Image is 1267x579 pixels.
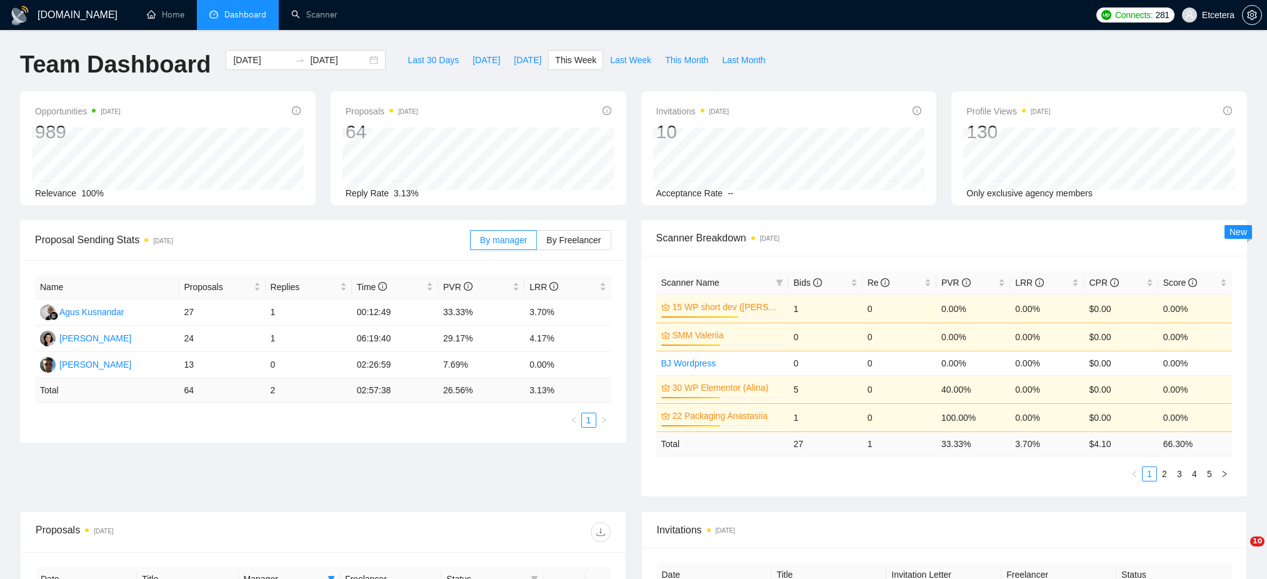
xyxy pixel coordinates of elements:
[1101,10,1111,20] img: upwork-logo.png
[1223,106,1232,115] span: info-circle
[936,403,1010,431] td: 100.00%
[555,53,596,67] span: This Week
[673,381,781,395] a: 30 WP Elementor (Alina)
[529,282,558,292] span: LRR
[661,278,719,288] span: Scanner Name
[591,522,611,542] button: download
[760,235,779,242] time: [DATE]
[40,306,124,316] a: AKAgus Kusnandar
[722,53,765,67] span: Last Month
[179,378,265,403] td: 64
[570,416,578,424] span: left
[788,351,862,375] td: 0
[656,431,789,456] td: Total
[398,108,418,115] time: [DATE]
[35,378,179,403] td: Total
[566,413,581,428] button: left
[291,9,338,20] a: searchScanner
[1115,8,1153,22] span: Connects:
[913,106,921,115] span: info-circle
[788,323,862,351] td: 0
[1243,10,1261,20] span: setting
[673,328,781,342] a: SMM Valeriia
[1158,431,1232,456] td: 66.30 %
[35,104,121,119] span: Opportunities
[1185,11,1194,19] span: user
[1127,466,1142,481] li: Previous Page
[438,352,524,378] td: 7.69%
[1224,536,1254,566] iframe: Intercom live chat
[35,232,470,248] span: Proposal Sending Stats
[549,282,558,291] span: info-circle
[438,326,524,352] td: 29.17%
[715,50,772,70] button: Last Month
[1158,375,1232,403] td: 0.00%
[1131,470,1138,478] span: left
[658,50,715,70] button: This Month
[1110,278,1119,287] span: info-circle
[1031,108,1050,115] time: [DATE]
[661,303,670,311] span: crown
[179,326,265,352] td: 24
[863,431,936,456] td: 1
[408,53,459,67] span: Last 30 Days
[352,300,438,326] td: 00:12:49
[438,300,524,326] td: 33.33%
[35,188,76,198] span: Relevance
[936,295,1010,323] td: 0.00%
[292,106,301,115] span: info-circle
[1010,375,1084,403] td: 0.00%
[40,333,131,343] a: TT[PERSON_NAME]
[962,278,971,287] span: info-circle
[793,278,821,288] span: Bids
[1015,278,1044,288] span: LRR
[661,358,716,368] a: BJ Wordpress
[35,275,179,300] th: Name
[656,230,1233,246] span: Scanner Breakdown
[524,378,611,403] td: 3.13 %
[1084,351,1158,375] td: $0.00
[709,108,729,115] time: [DATE]
[310,53,367,67] input: End date
[473,53,500,67] span: [DATE]
[610,53,651,67] span: Last Week
[1010,431,1084,456] td: 3.70 %
[776,279,783,286] span: filter
[1143,467,1156,481] a: 1
[1163,278,1197,288] span: Score
[728,188,733,198] span: --
[524,352,611,378] td: 0.00%
[673,409,781,423] a: 22 Packaging Anastasiia
[603,50,658,70] button: Last Week
[49,311,58,320] img: gigradar-bm.png
[936,431,1010,456] td: 33.33 %
[1221,470,1228,478] span: right
[514,53,541,67] span: [DATE]
[582,413,596,427] a: 1
[788,403,862,431] td: 1
[10,6,30,26] img: logo
[966,188,1093,198] span: Only exclusive agency members
[773,273,786,292] span: filter
[179,275,265,300] th: Proposals
[266,352,352,378] td: 0
[603,106,611,115] span: info-circle
[59,358,131,371] div: [PERSON_NAME]
[548,50,603,70] button: This Week
[507,50,548,70] button: [DATE]
[357,282,387,292] span: Time
[1242,5,1262,25] button: setting
[40,359,131,369] a: AP[PERSON_NAME]
[1035,278,1044,287] span: info-circle
[566,413,581,428] li: Previous Page
[40,305,56,320] img: AK
[863,295,936,323] td: 0
[59,305,124,319] div: Agus Kusnandar
[1203,467,1216,481] a: 5
[1158,323,1232,351] td: 0.00%
[936,323,1010,351] td: 0.00%
[1158,403,1232,431] td: 0.00%
[266,326,352,352] td: 1
[1217,466,1232,481] li: Next Page
[1229,227,1247,237] span: New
